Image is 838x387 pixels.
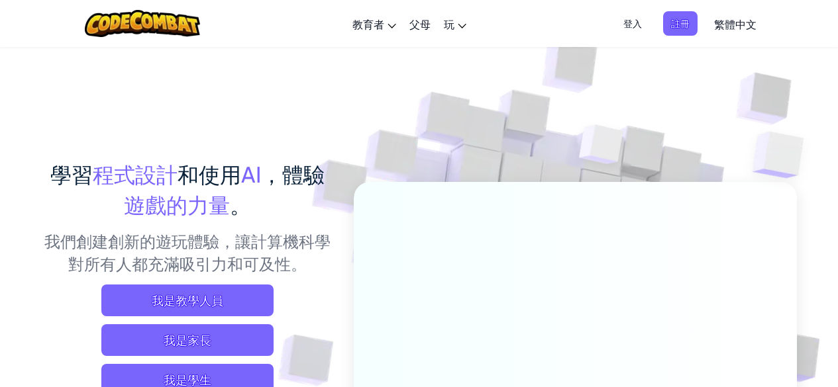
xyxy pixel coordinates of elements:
button: 登入 [615,11,650,36]
a: 我是家長 [101,324,274,356]
span: 程式設計 [93,161,178,187]
span: 學習 [50,161,93,187]
a: 玩 [437,6,473,42]
button: 註冊 [663,11,698,36]
span: ，體驗 [261,161,325,187]
a: 父母 [403,6,437,42]
a: 繁體中文 [707,6,763,42]
p: 我們創建創新的遊玩體驗，讓計算機科學對所有人都充滿吸引力和可及性。 [42,230,334,275]
span: 繁體中文 [714,17,757,31]
span: 和使用 [178,161,241,187]
span: AI [241,161,261,187]
img: CodeCombat logo [85,10,201,37]
span: 遊戲的力量 [124,191,230,218]
a: 教育者 [346,6,403,42]
a: 我是教學人員 [101,284,274,316]
span: 玩 [444,17,454,31]
img: Overlap cubes [554,99,649,197]
span: 教育者 [352,17,384,31]
span: 。 [230,191,251,218]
